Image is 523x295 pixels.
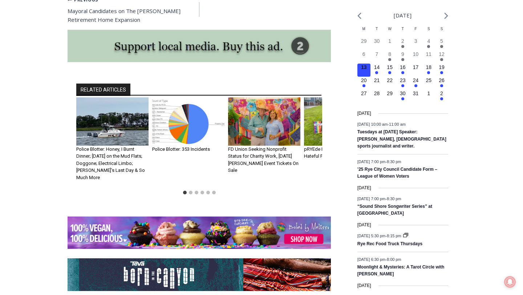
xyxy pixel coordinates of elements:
button: 6 [357,50,370,64]
a: Intern @ [DOMAIN_NAME] [175,70,352,90]
span: F [415,27,417,31]
img: (PHOTO: Party goers enjoying Rye FD Local 2029's Cinco De Mayo fundraiser in 2023.) [228,97,300,146]
button: 20 Has events [357,77,370,90]
span: [DATE] 7:00 pm [357,197,385,201]
time: 16 [400,64,406,70]
div: 4 of 6 [304,97,376,186]
ul: Select a slide to show [76,190,322,195]
button: 28 [370,90,384,103]
button: Go to slide 3 [195,191,198,194]
button: 17 [409,64,422,77]
button: 30 [370,37,384,50]
button: 18 Has events [422,64,435,77]
button: 29 [357,37,370,50]
time: 20 [361,77,367,83]
button: Go to slide 5 [206,191,210,194]
button: 24 Has events [409,77,422,90]
button: Go to slide 6 [212,191,216,194]
em: Has events [427,71,430,74]
a: “Sound Shore Songwriter Series” at [GEOGRAPHIC_DATA] [357,204,432,217]
time: [DATE] [357,110,371,117]
span: T [402,27,404,31]
time: - [357,197,401,201]
time: 21 [374,77,380,83]
img: support local media, buy this ad [68,30,331,62]
button: 25 [422,77,435,90]
time: 26 [439,77,445,83]
span: 8:30 pm [387,159,401,164]
time: 5 [440,38,443,44]
div: "At the 10am stand-up meeting, each intern gets a chance to take [PERSON_NAME] and the other inte... [183,0,343,70]
li: [DATE] [394,11,411,20]
div: 3 of 6 [228,97,300,186]
button: 27 [357,90,370,103]
time: 29 [387,90,393,96]
a: pRYEde Flags Back Up in Wake of Hateful Flag Burning [304,146,376,159]
time: 25 [426,77,432,83]
span: [DATE] 10:00 am [357,122,388,126]
button: 2 Has events [396,37,409,50]
button: 29 [383,90,396,103]
button: 22 [383,77,396,90]
em: Has events [362,84,365,87]
button: 8 Has events [383,50,396,64]
button: 10 [409,50,422,64]
em: Has events [401,45,404,48]
a: Moonlight & Mysteries: A Tarot Circle with [PERSON_NAME] [357,264,445,277]
em: Has events [388,71,391,74]
button: 23 Has events [396,77,409,90]
div: 2 of 6 [152,97,224,186]
a: Next month [444,12,448,19]
span: [DATE] 6:30 pm [357,257,385,261]
span: [DATE] 7:00 pm [357,159,385,164]
em: Has events [401,58,404,61]
em: Has events [440,97,443,100]
time: 22 [387,77,393,83]
time: 1 [388,38,391,44]
time: [DATE] [357,222,371,229]
time: 2 [440,90,443,96]
span: S [427,27,430,31]
span: S [441,27,443,31]
time: [DATE] [357,185,371,191]
div: Wednesday [383,26,396,37]
time: 8 [388,51,391,57]
time: 30 [374,38,380,44]
a: Rye Rec Food Truck Thursdays [357,241,422,247]
button: 11 [422,50,435,64]
time: [DATE] [357,282,371,289]
button: 14 Has events [370,64,384,77]
button: 1 [383,37,396,50]
button: 15 Has events [383,64,396,77]
img: Rye PD Police Boat PB1 [76,97,149,146]
time: - [357,234,402,238]
time: 2 [401,38,404,44]
span: Intern @ [DOMAIN_NAME] [190,72,337,89]
time: 12 [439,51,445,57]
button: 13 [357,64,370,77]
time: 17 [413,64,419,70]
time: 9 [401,51,404,57]
button: 31 [409,90,422,103]
time: 14 [374,64,380,70]
em: Has events [440,84,443,87]
time: 30 [400,90,406,96]
time: 11 [426,51,432,57]
button: 26 Has events [435,77,448,90]
time: 28 [374,90,380,96]
button: Go to slide 1 [183,191,187,194]
time: 15 [387,64,393,70]
time: 3 [414,38,417,44]
span: W [388,27,391,31]
button: 9 Has events [396,50,409,64]
time: 24 [413,77,419,83]
img: Pride Flags Back on Bradford Avenue Lawn Rye, NY August 19, 2020 [304,97,376,146]
a: FD Union Seeking Nonprofit Status for Charity Work, [DATE][PERSON_NAME] Event Tickets On Sale [228,146,299,173]
span: [DATE] 5:30 pm [357,234,385,238]
span: 11:00 am [389,122,406,126]
button: 3 [409,37,422,50]
time: 29 [361,38,367,44]
button: 5 Has events [435,37,448,50]
span: M [362,27,365,31]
